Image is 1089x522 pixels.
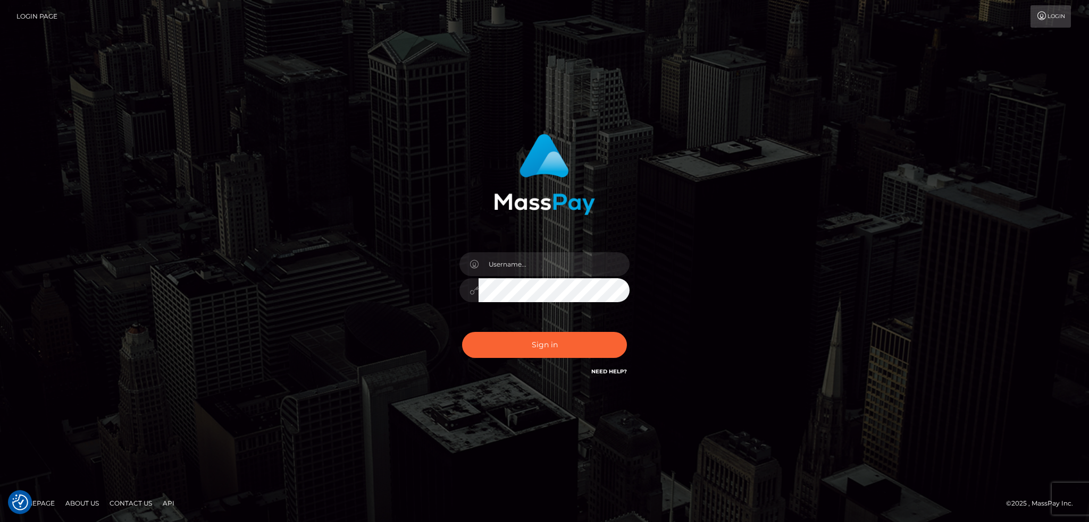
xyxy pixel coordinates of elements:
[1031,5,1071,28] a: Login
[158,495,179,511] a: API
[494,134,595,215] img: MassPay Login
[462,332,627,358] button: Sign in
[16,5,57,28] a: Login Page
[12,495,59,511] a: Homepage
[12,494,28,510] button: Consent Preferences
[591,368,627,375] a: Need Help?
[61,495,103,511] a: About Us
[479,252,630,276] input: Username...
[12,494,28,510] img: Revisit consent button
[105,495,156,511] a: Contact Us
[1006,498,1081,509] div: © 2025 , MassPay Inc.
